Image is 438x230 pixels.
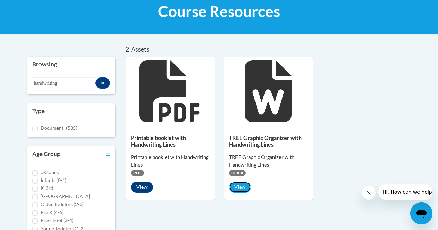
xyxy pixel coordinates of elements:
h3: Browsing [32,60,110,68]
h5: TREE Graphic Organizer with Handwriting Lines [229,135,308,148]
span: DOCX [229,170,246,176]
button: Search resources [95,77,110,89]
label: 0-3 años [41,168,59,176]
button: View [131,182,153,193]
button: View [229,182,251,193]
iframe: Close message [362,186,376,200]
span: Course Resources [158,2,280,20]
iframe: Message from company [378,184,432,200]
h5: Printable booklet with Handwriting Lines [131,135,210,148]
label: Pre K (4-5) [41,209,64,216]
h3: Age Group [32,150,61,159]
span: 2 [126,46,129,53]
label: Preschool (3-4) [41,217,73,224]
a: Toggle collapse [106,150,110,159]
label: Infants (0-1) [41,176,66,184]
h3: Type [32,107,110,115]
label: [GEOGRAPHIC_DATA] [41,193,90,200]
div: TREE Graphic Organizer with Handwriting Lines [229,154,308,169]
label: K-3rd [41,184,53,192]
div: Printable booklet with Handwriting Lines [131,154,210,169]
label: Older Toddlers (2-3) [41,201,84,208]
span: Document [41,125,63,131]
span: (535) [66,125,77,131]
span: Assets [131,46,149,53]
span: PDF [131,170,144,176]
iframe: Button to launch messaging window [410,202,432,224]
input: Search resources [32,77,96,89]
span: Hi. How can we help? [4,5,56,10]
